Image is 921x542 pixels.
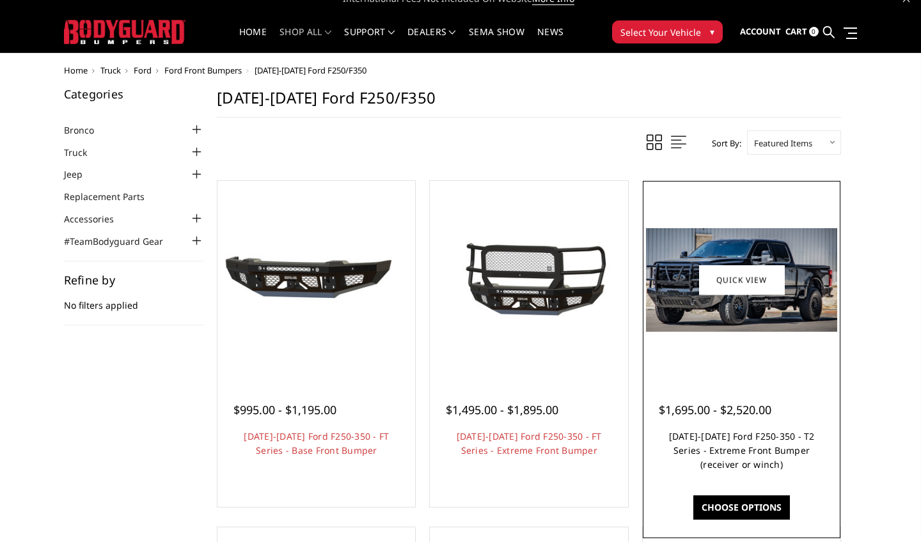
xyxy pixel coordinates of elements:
a: Home [239,27,267,52]
span: Cart [785,26,807,37]
span: $995.00 - $1,195.00 [233,402,336,417]
h5: Categories [64,88,205,100]
label: Sort By: [705,134,741,153]
a: 2023-2025 Ford F250-350 - FT Series - Base Front Bumper [221,184,412,375]
a: 2023-2026 Ford F250-350 - T2 Series - Extreme Front Bumper (receiver or winch) 2023-2026 Ford F25... [646,184,837,375]
a: Cart 0 [785,15,819,49]
span: 0 [809,27,819,36]
span: Account [740,26,781,37]
a: News [537,27,563,52]
a: Replacement Parts [64,190,161,203]
a: Accessories [64,212,130,226]
img: BODYGUARD BUMPERS [64,20,185,43]
span: ▾ [710,25,714,38]
a: #TeamBodyguard Gear [64,235,179,248]
a: Quick view [699,265,785,295]
a: [DATE]-[DATE] Ford F250-350 - FT Series - Base Front Bumper [244,430,389,456]
a: Truck [100,65,121,76]
span: $1,695.00 - $2,520.00 [659,402,771,417]
a: shop all [279,27,331,52]
a: [DATE]-[DATE] Ford F250-350 - FT Series - Extreme Front Bumper [457,430,602,456]
a: Dealers [407,27,456,52]
img: 2023-2025 Ford F250-350 - FT Series - Base Front Bumper [221,235,412,325]
h1: [DATE]-[DATE] Ford F250/F350 [217,88,841,118]
img: 2023-2026 Ford F250-350 - T2 Series - Extreme Front Bumper (receiver or winch) [646,228,837,332]
a: Ford [134,65,152,76]
span: $1,495.00 - $1,895.00 [446,402,558,417]
div: No filters applied [64,274,205,325]
a: Truck [64,146,103,159]
a: Home [64,65,88,76]
a: Choose Options [693,495,790,520]
h5: Refine by [64,274,205,286]
a: SEMA Show [469,27,524,52]
a: Ford Front Bumpers [164,65,242,76]
button: Select Your Vehicle [612,20,723,43]
a: Account [740,15,781,49]
a: 2023-2026 Ford F250-350 - FT Series - Extreme Front Bumper 2023-2026 Ford F250-350 - FT Series - ... [433,184,624,375]
a: [DATE]-[DATE] Ford F250-350 - T2 Series - Extreme Front Bumper (receiver or winch) [669,430,815,470]
a: Bronco [64,123,110,137]
span: Select Your Vehicle [620,26,701,39]
span: [DATE]-[DATE] Ford F250/F350 [255,65,366,76]
a: Jeep [64,167,98,181]
a: Support [344,27,395,52]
